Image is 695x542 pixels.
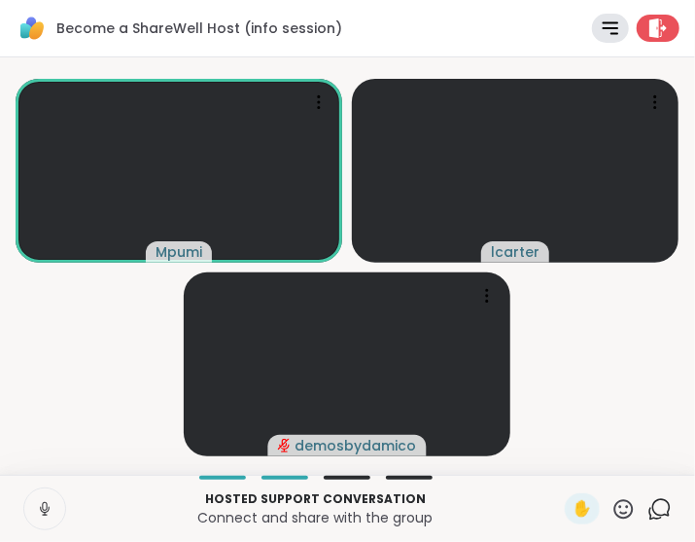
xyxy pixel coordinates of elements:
span: demosbydamico [295,436,417,455]
p: Connect and share with the group [78,508,553,527]
p: Hosted support conversation [78,490,553,508]
span: Mpumi [156,242,202,262]
span: ✋ [573,497,592,521]
span: audio-muted [278,439,292,452]
img: ShareWell Logomark [16,12,49,45]
span: lcarter [491,242,539,262]
span: Become a ShareWell Host (info session) [56,18,342,38]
